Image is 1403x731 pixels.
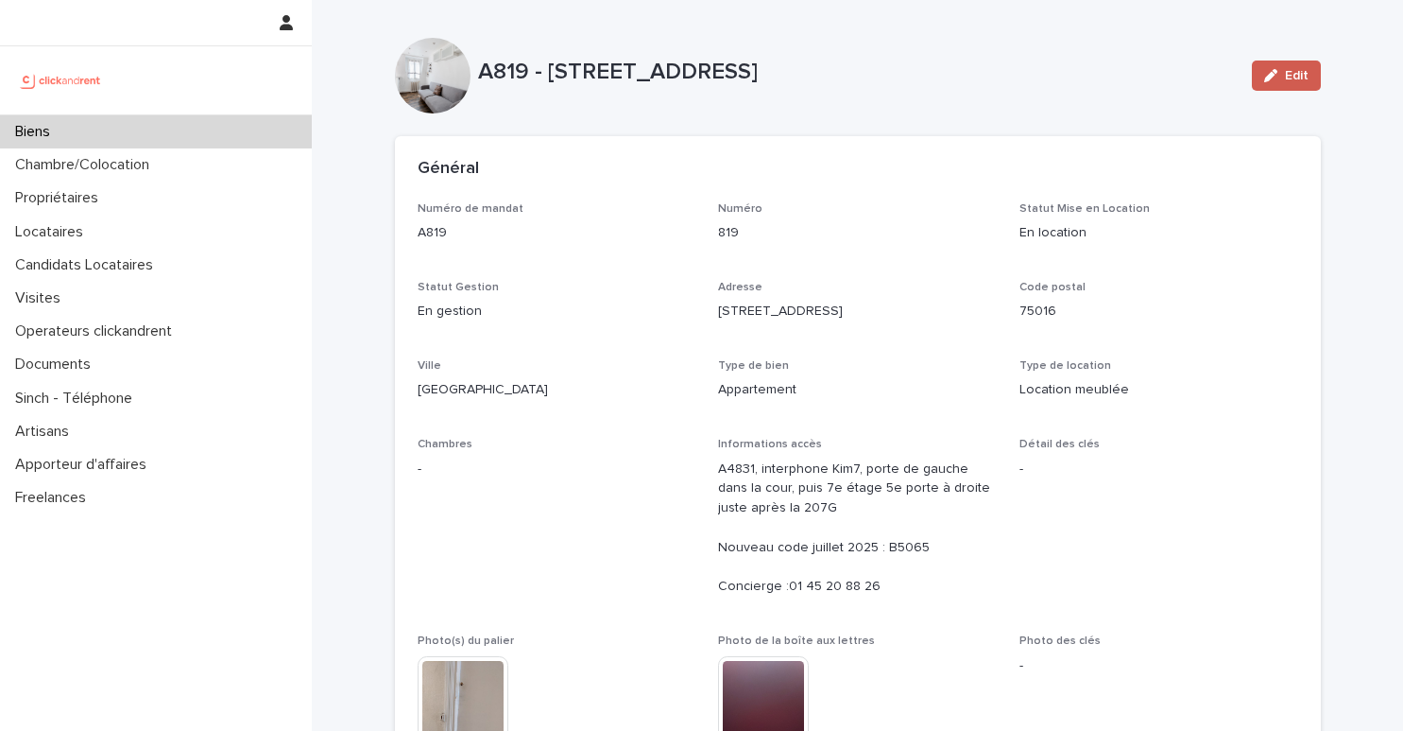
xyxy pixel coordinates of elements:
span: Type de bien [718,360,789,372]
p: Appartement [718,380,997,400]
p: Operateurs clickandrent [8,322,187,340]
p: Apporteur d'affaires [8,456,162,474]
p: - [1019,656,1298,676]
p: A819 [418,223,696,243]
span: Code postal [1019,282,1086,293]
button: Edit [1252,61,1321,91]
p: En gestion [418,302,696,322]
span: Adresse [718,282,762,293]
p: Sinch - Téléphone [8,390,147,408]
p: Documents [8,356,106,374]
p: Freelances [8,489,101,507]
p: [GEOGRAPHIC_DATA] [418,380,696,400]
p: Biens [8,123,65,141]
span: Chambres [418,439,472,450]
span: Photo de la boîte aux lettres [718,635,875,647]
span: Informations accès [718,439,822,450]
p: [STREET_ADDRESS] [718,302,997,322]
p: 819 [718,223,997,243]
span: Statut Gestion [418,282,499,293]
ringover-84e06f14122c: A4831, interphone Kim7, porte de gauche dans la cour, puis 7e étage 5e porte à droite juste après... [718,462,994,594]
p: Artisans [8,423,84,441]
ringoverc2c-number-84e06f14122c: 01 45 20 88 26 [789,580,881,593]
p: - [1019,460,1298,479]
p: Visites [8,289,76,307]
p: 75016 [1019,302,1298,322]
span: Photo des clés [1019,635,1101,647]
h2: Général [418,159,479,180]
span: Statut Mise en Location [1019,203,1150,215]
span: Photo(s) du palier [418,635,514,647]
p: Candidats Locataires [8,256,168,274]
span: Edit [1285,69,1309,82]
p: Propriétaires [8,189,113,207]
span: Numéro [718,203,762,215]
p: Chambre/Colocation [8,156,164,174]
img: UCB0brd3T0yccxBKYDjQ [15,61,107,99]
p: - [418,460,696,479]
p: Location meublée [1019,380,1298,400]
p: A819 - [STREET_ADDRESS] [478,59,1237,86]
span: Type de location [1019,360,1111,372]
span: Numéro de mandat [418,203,523,215]
ringoverc2c-84e06f14122c: Call with Ringover [789,580,881,593]
span: Détail des clés [1019,439,1100,450]
p: Locataires [8,223,98,241]
p: En location [1019,223,1298,243]
span: Ville [418,360,441,372]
